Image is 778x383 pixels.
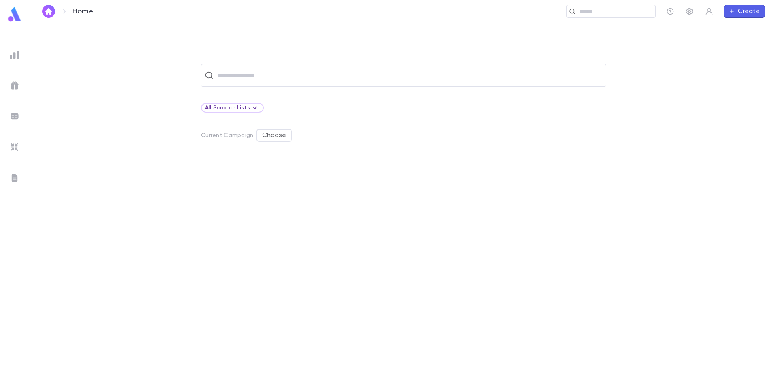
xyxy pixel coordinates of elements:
div: All Scratch Lists [201,103,264,113]
img: logo [6,6,23,22]
div: All Scratch Lists [205,103,260,113]
img: letters_grey.7941b92b52307dd3b8a917253454ce1c.svg [10,173,19,183]
img: imports_grey.530a8a0e642e233f2baf0ef88e8c9fcb.svg [10,142,19,152]
p: Current Campaign [201,132,253,139]
button: Create [724,5,765,18]
img: home_white.a664292cf8c1dea59945f0da9f25487c.svg [44,8,53,15]
img: campaigns_grey.99e729a5f7ee94e3726e6486bddda8f1.svg [10,81,19,90]
button: Choose [256,129,292,142]
img: reports_grey.c525e4749d1bce6a11f5fe2a8de1b229.svg [10,50,19,60]
p: Home [73,7,93,16]
img: batches_grey.339ca447c9d9533ef1741baa751efc33.svg [10,111,19,121]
